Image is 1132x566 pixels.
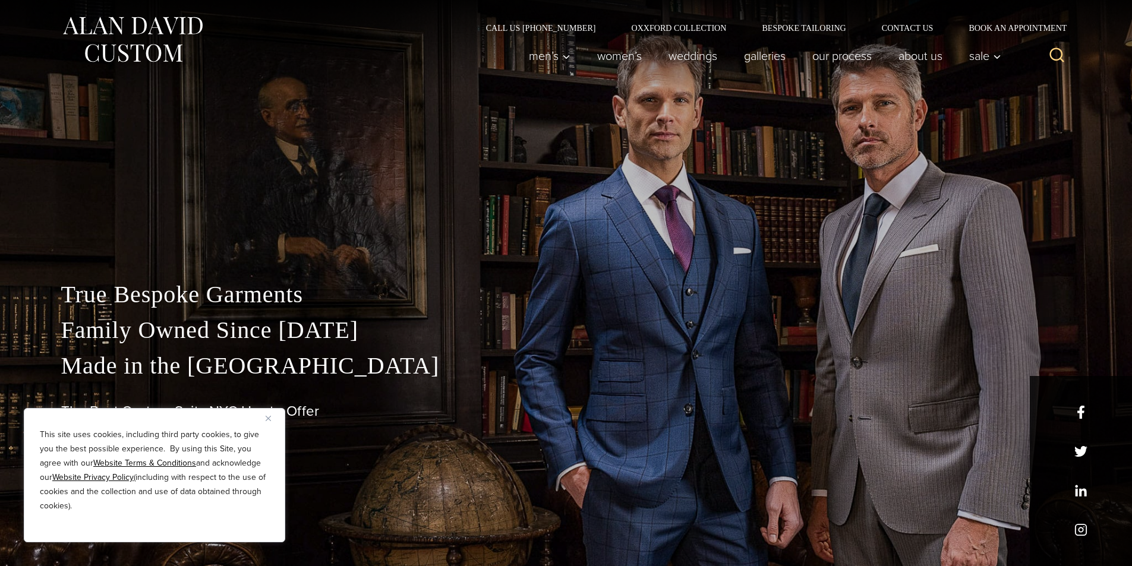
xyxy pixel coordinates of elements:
[969,50,1001,62] span: Sale
[613,24,744,32] a: Oxxford Collection
[799,44,885,68] a: Our Process
[468,24,1071,32] nav: Secondary Navigation
[266,416,271,421] img: Close
[468,24,614,32] a: Call Us [PHONE_NUMBER]
[1043,42,1071,70] button: View Search Form
[61,403,1071,420] h1: The Best Custom Suits NYC Has to Offer
[655,44,730,68] a: weddings
[515,44,1007,68] nav: Primary Navigation
[61,13,204,66] img: Alan David Custom
[40,428,269,513] p: This site uses cookies, including third party cookies, to give you the best possible experience. ...
[730,44,799,68] a: Galleries
[951,24,1071,32] a: Book an Appointment
[744,24,863,32] a: Bespoke Tailoring
[529,50,570,62] span: Men’s
[52,471,134,483] a: Website Privacy Policy
[584,44,655,68] a: Women’s
[864,24,951,32] a: Contact Us
[885,44,956,68] a: About Us
[266,411,280,425] button: Close
[93,457,196,469] a: Website Terms & Conditions
[61,277,1071,384] p: True Bespoke Garments Family Owned Since [DATE] Made in the [GEOGRAPHIC_DATA]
